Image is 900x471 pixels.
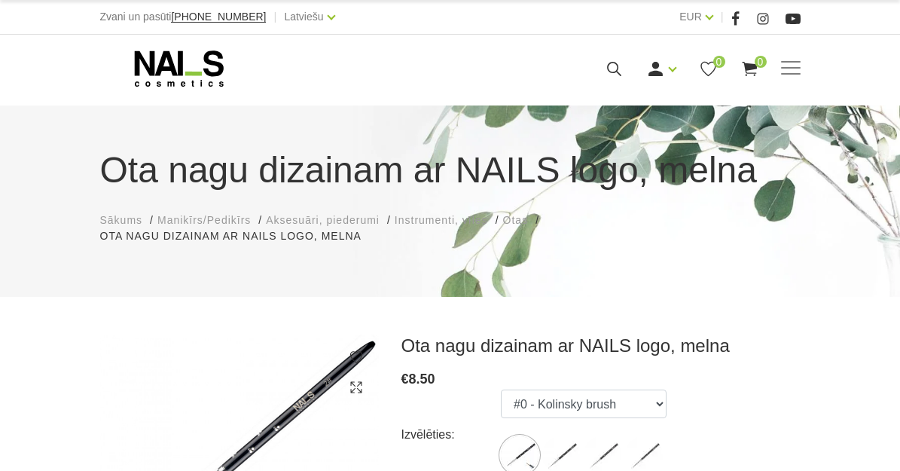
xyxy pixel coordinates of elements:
a: Otas [503,213,529,228]
a: [PHONE_NUMBER] [171,11,266,23]
a: Manikīrs/Pedikīrs [157,213,251,228]
span: Instrumenti, vīles [395,214,488,226]
a: Latviešu [284,8,323,26]
a: Instrumenti, vīles [395,213,488,228]
div: Zvani un pasūti [100,8,267,26]
a: Aksesuāri, piederumi [266,213,380,228]
a: Sākums [100,213,143,228]
span: Sākums [100,214,143,226]
span: Manikīrs/Pedikīrs [157,214,251,226]
li: Ota nagu dizainam ar NAILS logo, melna [100,228,377,244]
span: 8.50 [409,372,435,387]
span: | [721,8,724,26]
a: EUR [679,8,702,26]
span: | [273,8,276,26]
span: Aksesuāri, piederumi [266,214,380,226]
a: 0 [740,60,759,78]
span: € [401,372,409,387]
h1: Ota nagu dizainam ar NAILS logo, melna [100,143,801,197]
span: 0 [755,56,767,68]
span: Otas [503,214,529,226]
h3: Ota nagu dizainam ar NAILS logo, melna [401,335,801,357]
span: 0 [713,56,725,68]
div: Izvēlēties: [401,423,502,447]
a: 0 [699,60,718,78]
